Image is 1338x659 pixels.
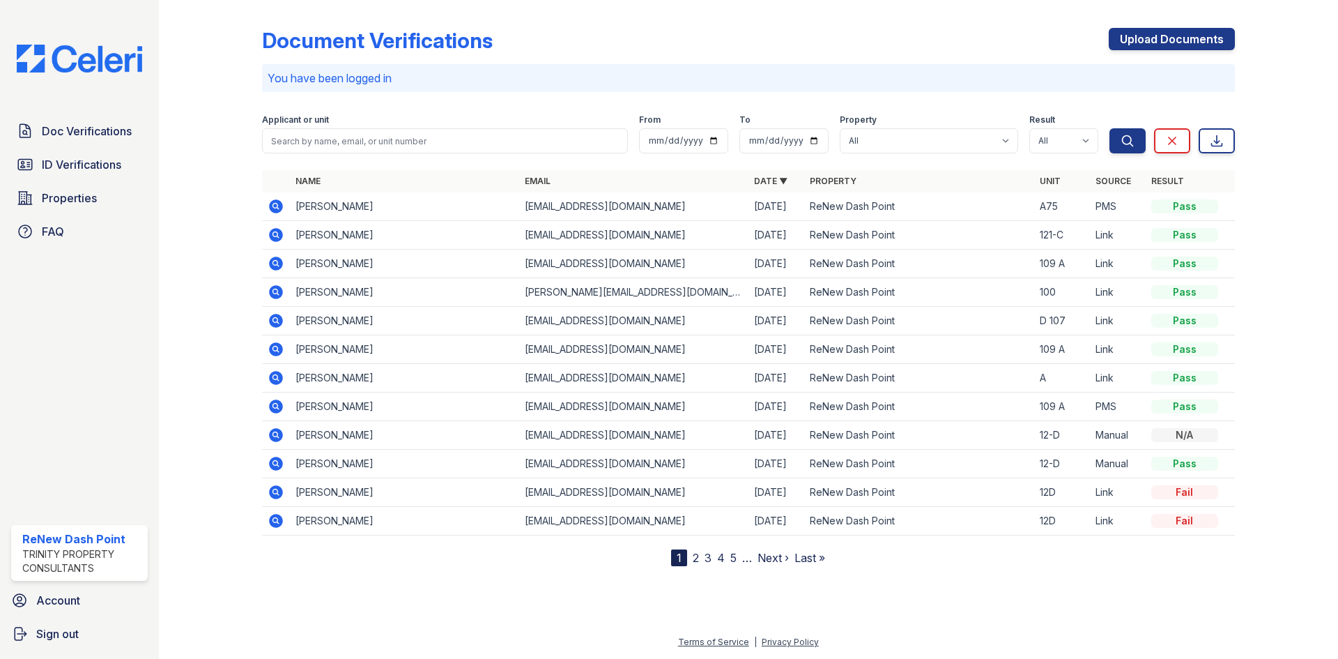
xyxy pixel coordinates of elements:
[519,450,748,478] td: [EMAIL_ADDRESS][DOMAIN_NAME]
[1090,393,1146,421] td: PMS
[290,307,519,335] td: [PERSON_NAME]
[810,176,856,186] a: Property
[1151,342,1218,356] div: Pass
[290,507,519,536] td: [PERSON_NAME]
[1151,400,1218,414] div: Pass
[6,586,153,614] a: Account
[290,250,519,278] td: [PERSON_NAME]
[804,450,1033,478] td: ReNew Dash Point
[519,421,748,450] td: [EMAIL_ADDRESS][DOMAIN_NAME]
[11,184,148,212] a: Properties
[748,393,804,421] td: [DATE]
[1034,450,1090,478] td: 12-D
[639,114,661,126] label: From
[290,450,519,478] td: [PERSON_NAME]
[1090,335,1146,364] td: Link
[290,364,519,393] td: [PERSON_NAME]
[804,478,1033,507] td: ReNew Dash Point
[693,551,699,565] a: 2
[262,128,628,153] input: Search by name, email, or unit number
[1095,176,1131,186] a: Source
[1151,457,1218,471] div: Pass
[1090,307,1146,335] td: Link
[742,550,752,566] span: …
[748,278,804,307] td: [DATE]
[519,335,748,364] td: [EMAIL_ADDRESS][DOMAIN_NAME]
[1090,507,1146,536] td: Link
[36,626,79,642] span: Sign out
[42,223,64,240] span: FAQ
[1090,364,1146,393] td: Link
[678,637,749,647] a: Terms of Service
[1151,176,1184,186] a: Result
[804,364,1033,393] td: ReNew Dash Point
[748,450,804,478] td: [DATE]
[290,421,519,450] td: [PERSON_NAME]
[6,45,153,73] img: CE_Logo_Blue-a8612792a0a2168367f1c8372b55b34899dd931a85d93a1a3d3e32e68fde9ad4.png
[1151,314,1218,328] div: Pass
[11,117,148,145] a: Doc Verifications
[804,278,1033,307] td: ReNew Dash Point
[1034,192,1090,221] td: A75
[754,637,757,647] div: |
[1151,514,1218,528] div: Fail
[705,551,712,565] a: 3
[1034,421,1090,450] td: 12-D
[1090,450,1146,478] td: Manual
[22,547,142,575] div: Trinity Property Consultants
[754,176,787,186] a: Date ▼
[42,190,97,206] span: Properties
[519,478,748,507] td: [EMAIL_ADDRESS][DOMAIN_NAME]
[11,218,148,245] a: FAQ
[804,507,1033,536] td: ReNew Dash Point
[1279,603,1324,645] iframe: chat widget
[748,421,804,450] td: [DATE]
[1034,393,1090,421] td: 109 A
[748,335,804,364] td: [DATE]
[519,507,748,536] td: [EMAIL_ADDRESS][DOMAIN_NAME]
[11,151,148,179] a: ID Verifications
[748,507,804,536] td: [DATE]
[1151,228,1218,242] div: Pass
[804,421,1033,450] td: ReNew Dash Point
[1040,176,1061,186] a: Unit
[42,123,132,139] span: Doc Verifications
[1090,221,1146,250] td: Link
[762,637,819,647] a: Privacy Policy
[840,114,877,126] label: Property
[290,192,519,221] td: [PERSON_NAME]
[22,531,142,547] div: ReNew Dash Point
[1034,364,1090,393] td: A
[262,28,493,53] div: Document Verifications
[519,364,748,393] td: [EMAIL_ADDRESS][DOMAIN_NAME]
[1034,507,1090,536] td: 12D
[1034,278,1090,307] td: 100
[730,551,737,565] a: 5
[519,278,748,307] td: [PERSON_NAME][EMAIL_ADDRESS][DOMAIN_NAME]
[748,364,804,393] td: [DATE]
[804,221,1033,250] td: ReNew Dash Point
[794,551,825,565] a: Last »
[36,592,80,609] span: Account
[295,176,321,186] a: Name
[1090,192,1146,221] td: PMS
[519,221,748,250] td: [EMAIL_ADDRESS][DOMAIN_NAME]
[262,114,329,126] label: Applicant or unit
[519,192,748,221] td: [EMAIL_ADDRESS][DOMAIN_NAME]
[519,250,748,278] td: [EMAIL_ADDRESS][DOMAIN_NAME]
[290,221,519,250] td: [PERSON_NAME]
[6,620,153,648] a: Sign out
[1090,478,1146,507] td: Link
[519,307,748,335] td: [EMAIL_ADDRESS][DOMAIN_NAME]
[1151,485,1218,499] div: Fail
[1034,307,1090,335] td: D 107
[1151,257,1218,271] div: Pass
[525,176,551,186] a: Email
[1034,250,1090,278] td: 109 A
[1034,221,1090,250] td: 121-C
[1090,421,1146,450] td: Manual
[1151,371,1218,385] div: Pass
[804,307,1033,335] td: ReNew Dash Point
[1034,335,1090,364] td: 109 A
